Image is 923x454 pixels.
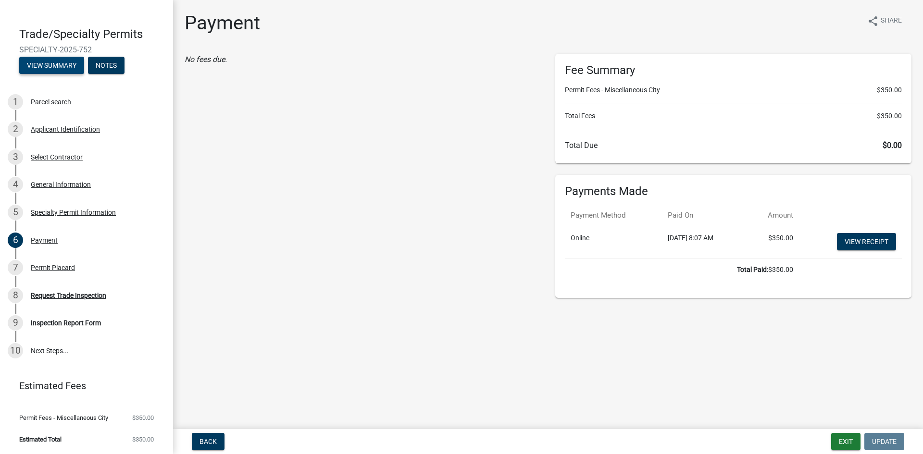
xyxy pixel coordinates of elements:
td: [DATE] 8:07 AM [662,227,745,258]
span: Update [872,438,897,445]
div: Select Contractor [31,154,83,160]
h1: Payment [185,12,260,35]
div: Parcel search [31,98,71,105]
a: Estimated Fees [8,376,158,395]
div: 1 [8,94,23,110]
b: Total Paid: [737,266,768,273]
div: Request Trade Inspection [31,292,106,299]
span: Permit Fees - Miscellaneous City [19,415,108,421]
div: 2 [8,122,23,137]
th: Paid On [662,204,745,227]
span: $350.00 [132,415,154,421]
button: Update [864,433,904,450]
span: Share [881,15,902,27]
span: SPECIALTY-2025-752 [19,45,154,54]
span: Back [200,438,217,445]
div: 10 [8,343,23,358]
div: Specialty Permit Information [31,209,116,216]
h6: Payments Made [565,184,902,198]
td: Online [565,227,662,258]
wm-modal-confirm: Summary [19,62,84,70]
span: Estimated Total [19,436,62,442]
div: Applicant Identification [31,126,100,133]
h6: Total Due [565,141,902,150]
div: 5 [8,205,23,220]
div: General Information [31,181,91,188]
i: No fees due. [185,55,227,64]
span: $0.00 [883,141,902,150]
td: $350.00 [745,227,799,258]
div: 8 [8,288,23,303]
span: $350.00 [877,85,902,95]
h6: Fee Summary [565,63,902,77]
a: View receipt [837,233,896,250]
wm-modal-confirm: Notes [88,62,125,70]
button: Exit [831,433,861,450]
div: 6 [8,233,23,248]
th: Payment Method [565,204,662,227]
button: View Summary [19,57,84,74]
div: 4 [8,177,23,192]
div: 9 [8,315,23,331]
li: Permit Fees - Miscellaneous City [565,85,902,95]
span: $350.00 [877,111,902,121]
button: Back [192,433,225,450]
div: 7 [8,260,23,275]
button: Notes [88,57,125,74]
h4: Trade/Specialty Permits [19,27,165,41]
i: share [867,15,879,27]
span: $350.00 [132,436,154,442]
div: Permit Placard [31,264,75,271]
li: Total Fees [565,111,902,121]
button: shareShare [860,12,910,30]
td: $350.00 [565,258,799,281]
th: Amount [745,204,799,227]
div: Payment [31,237,58,244]
div: Inspection Report Form [31,319,101,326]
div: 3 [8,149,23,165]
